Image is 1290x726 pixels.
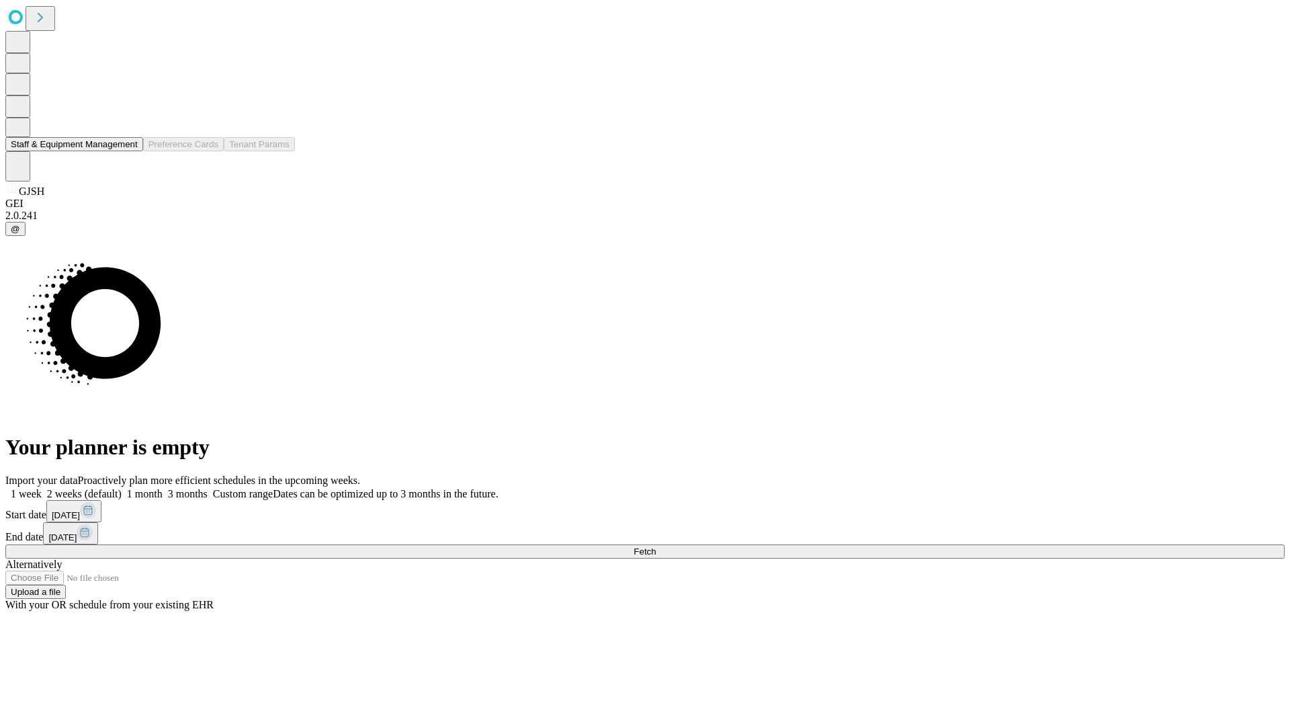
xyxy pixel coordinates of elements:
span: [DATE] [48,532,77,542]
span: Import your data [5,475,78,486]
div: GEI [5,198,1285,210]
button: Staff & Equipment Management [5,137,143,151]
span: With your OR schedule from your existing EHR [5,599,214,610]
span: [DATE] [52,510,80,520]
button: Preference Cards [143,137,224,151]
div: Start date [5,500,1285,522]
span: Custom range [213,488,273,499]
button: [DATE] [46,500,101,522]
span: 2 weeks (default) [47,488,122,499]
button: Upload a file [5,585,66,599]
button: [DATE] [43,522,98,544]
span: @ [11,224,20,234]
span: 1 week [11,488,42,499]
span: GJSH [19,186,44,197]
button: Tenant Params [224,137,295,151]
span: Dates can be optimized up to 3 months in the future. [273,488,498,499]
div: 2.0.241 [5,210,1285,222]
span: Alternatively [5,559,62,570]
span: Proactively plan more efficient schedules in the upcoming weeks. [78,475,360,486]
div: End date [5,522,1285,544]
span: 3 months [168,488,208,499]
h1: Your planner is empty [5,435,1285,460]
span: Fetch [634,547,656,557]
span: 1 month [127,488,163,499]
button: @ [5,222,26,236]
button: Fetch [5,544,1285,559]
